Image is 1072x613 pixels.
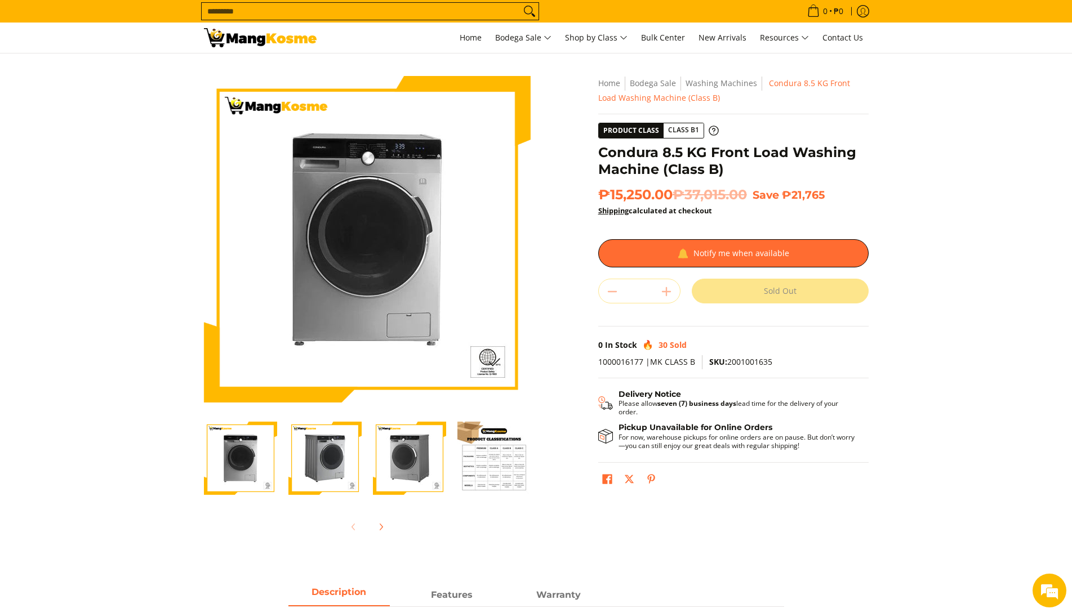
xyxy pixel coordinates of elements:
[619,422,772,432] strong: Pickup Unavailable for Online Orders
[598,390,857,417] button: Shipping & Delivery
[495,31,551,45] span: Bodega Sale
[288,585,390,606] a: Description
[641,32,685,43] span: Bulk Center
[457,422,531,495] img: Condura 8.5 KG Front Load Washing Machine (Class B)-4
[693,23,752,53] a: New Arrivals
[598,356,695,367] span: 1000016177 |MK CLASS B
[673,186,747,203] del: ₱37,015.00
[605,339,637,350] span: In Stock
[753,188,779,202] span: Save
[832,7,845,15] span: ₱0
[204,76,531,402] img: Condura 8.5 KG Front Load Washing Machine (Class B)
[598,78,850,103] span: Condura 8.5 KG Front Load Washing Machine (Class B)
[822,32,863,43] span: Contact Us
[782,188,825,202] span: ₱21,765
[521,3,539,20] button: Search
[670,339,687,350] span: Sold
[659,339,668,350] span: 30
[630,78,676,88] a: Bodega Sale
[699,32,746,43] span: New Arrivals
[454,23,487,53] a: Home
[598,123,719,138] a: Product Class Class B1
[598,78,620,88] a: Home
[328,23,869,53] nav: Main Menu
[817,23,869,53] a: Contact Us
[598,339,603,350] span: 0
[373,422,446,495] img: Condura 8.5 KG Front Load Washing Machine (Class B)-3
[565,31,628,45] span: Shop by Class
[619,389,681,399] strong: Delivery Notice
[821,7,829,15] span: 0
[598,144,869,178] h1: Condura 8.5 KG Front Load Washing Machine (Class B)
[536,589,581,600] span: Warranty
[204,422,277,495] img: Condura 8.5 KG Front Load Washing Machine (Class B)-1
[598,186,747,203] span: ₱15,250.00
[598,76,869,105] nav: Breadcrumbs
[619,433,857,450] p: For now, warehouse pickups for online orders are on pause. But don’t worry—you can still enjoy ou...
[754,23,815,53] a: Resources
[559,23,633,53] a: Shop by Class
[598,205,712,216] strong: calculated at checkout
[368,514,393,539] button: Next
[599,471,615,490] a: Share on Facebook
[709,356,727,367] span: SKU:
[288,422,362,495] img: Condura 8.5 KG Front Load Washing Machine (Class B)-2
[619,399,857,416] p: Please allow lead time for the delivery of your order.
[204,28,317,47] img: Condura 8.5 KG Front Load Washing Machine (Class B) | Mang Kosme
[664,123,704,137] span: Class B1
[431,589,473,600] strong: Features
[460,32,482,43] span: Home
[598,205,629,216] a: Shipping
[401,585,502,606] a: Description 1
[643,471,659,490] a: Pin on Pinterest
[599,123,664,138] span: Product Class
[288,585,390,605] span: Description
[490,23,557,53] a: Bodega Sale
[709,356,772,367] span: 2001001635
[760,31,809,45] span: Resources
[621,471,637,490] a: Post on X
[635,23,691,53] a: Bulk Center
[686,78,757,88] a: Washing Machines
[804,5,847,17] span: •
[657,399,736,408] strong: seven (7) business days
[508,585,610,606] a: Description 2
